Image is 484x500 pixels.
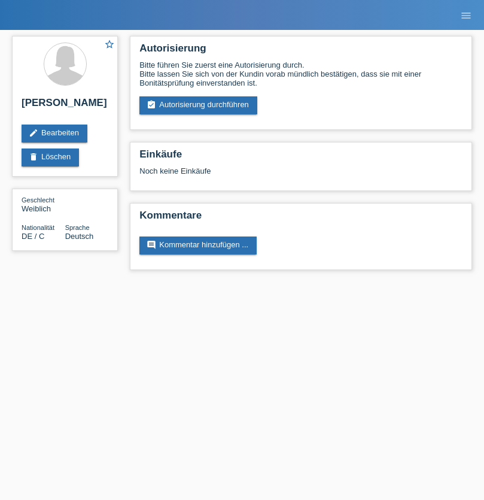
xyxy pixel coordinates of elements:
[22,149,79,166] a: deleteLöschen
[139,210,462,228] h2: Kommentare
[147,100,156,110] i: assignment_turned_in
[139,149,462,166] h2: Einkäufe
[139,96,257,114] a: assignment_turned_inAutorisierung durchführen
[65,224,90,231] span: Sprache
[139,60,462,87] div: Bitte führen Sie zuerst eine Autorisierung durch. Bitte lassen Sie sich von der Kundin vorab münd...
[139,43,462,60] h2: Autorisierung
[65,232,94,241] span: Deutsch
[29,152,38,162] i: delete
[147,240,156,250] i: comment
[104,39,115,51] a: star_border
[22,196,54,204] span: Geschlecht
[22,97,108,115] h2: [PERSON_NAME]
[104,39,115,50] i: star_border
[22,195,65,213] div: Weiblich
[29,128,38,138] i: edit
[139,166,462,184] div: Noch keine Einkäufe
[460,10,472,22] i: menu
[139,237,257,254] a: commentKommentar hinzufügen ...
[22,232,44,241] span: Deutschland / C / 01.12.2013
[22,125,87,143] a: editBearbeiten
[22,224,54,231] span: Nationalität
[454,11,478,19] a: menu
